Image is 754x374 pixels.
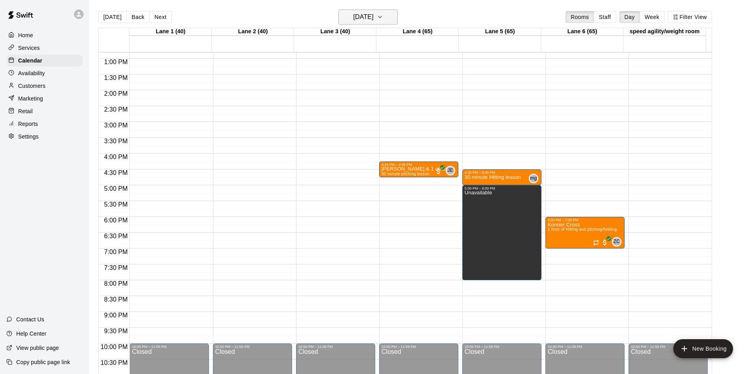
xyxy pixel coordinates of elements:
[612,237,621,247] div: Zion Clonts
[102,154,130,160] span: 4:00 PM
[446,166,455,175] div: Justin Evans
[18,69,45,77] p: Availability
[18,82,46,90] p: Customers
[449,166,455,175] span: Justin Evans
[379,161,458,177] div: 4:15 PM – 4:45 PM: 30 minute pitching lesson
[102,59,130,65] span: 1:00 PM
[465,186,539,190] div: 5:00 PM – 8:00 PM
[541,28,623,36] div: Lane 6 (65)
[102,280,130,287] span: 8:00 PM
[102,106,130,113] span: 2:30 PM
[18,107,33,115] p: Retail
[215,345,290,349] div: 10:00 PM – 11:59 PM
[102,312,130,319] span: 9:00 PM
[619,11,640,23] button: Day
[298,345,373,349] div: 10:00 PM – 11:59 PM
[99,359,129,366] span: 10:30 PM
[102,169,130,176] span: 4:30 PM
[102,201,130,208] span: 5:30 PM
[530,175,537,182] span: mg
[18,120,38,128] p: Reports
[102,138,130,144] span: 3:30 PM
[376,28,459,36] div: Lane 4 (65)
[102,217,130,224] span: 6:00 PM
[132,345,206,349] div: 10:00 PM – 11:59 PM
[382,163,456,167] div: 4:15 PM – 4:45 PM
[673,339,733,358] button: add
[129,28,212,36] div: Lane 1 (40)
[16,358,70,366] p: Copy public page link
[6,67,83,79] a: Availability
[435,167,443,175] span: All customers have paid
[594,11,616,23] button: Staff
[601,239,609,247] span: All customers have paid
[6,42,83,54] a: Services
[16,344,59,352] p: View public page
[465,345,539,349] div: 10:00 PM – 11:59 PM
[613,238,620,246] span: ZC
[623,28,706,36] div: speed agility/weight room
[465,171,539,175] div: 4:30 PM – 5:00 PM
[532,174,538,183] span: matt gonzalez
[382,345,456,349] div: 10:00 PM – 11:59 PM
[6,131,83,142] a: Settings
[98,11,127,23] button: [DATE]
[102,122,130,129] span: 3:00 PM
[462,185,541,280] div: 5:00 PM – 8:00 PM: Unavailable
[102,74,130,81] span: 1:30 PM
[631,345,705,349] div: 10:00 PM – 11:59 PM
[99,344,129,350] span: 10:00 PM
[548,345,622,349] div: 10:00 PM – 11:59 PM
[16,330,46,338] p: Help Center
[102,249,130,255] span: 7:00 PM
[338,9,398,25] button: [DATE]
[548,227,617,232] span: 1 hour of Hitting and pitching/fielding
[548,218,622,222] div: 6:00 PM – 7:00 PM
[459,28,541,36] div: Lane 5 (65)
[126,11,150,23] button: Back
[593,239,599,246] span: Recurring event
[6,118,83,130] a: Reports
[6,29,83,41] a: Home
[6,80,83,92] a: Customers
[294,28,376,36] div: Lane 3 (40)
[462,169,541,185] div: 4:30 PM – 5:00 PM: 30 minute Hitting lesson
[149,11,171,23] button: Next
[18,57,42,65] p: Calendar
[382,172,429,176] span: 30 minute pitching lesson
[102,264,130,271] span: 7:30 PM
[640,11,665,23] button: Week
[212,28,294,36] div: Lane 2 (40)
[102,185,130,192] span: 5:00 PM
[16,315,44,323] p: Contact Us
[447,167,453,175] span: JE
[6,93,83,104] a: Marketing
[18,31,33,39] p: Home
[668,11,712,23] button: Filter View
[6,55,83,66] a: Calendar
[545,217,625,249] div: 6:00 PM – 7:00 PM: 1 hour of Hitting and pitching/fielding
[6,105,83,117] a: Retail
[615,237,621,247] span: Zion Clonts
[18,133,39,140] p: Settings
[102,233,130,239] span: 6:30 PM
[18,44,40,52] p: Services
[353,11,374,23] h6: [DATE]
[102,328,130,334] span: 9:30 PM
[102,90,130,97] span: 2:00 PM
[529,174,538,183] div: matt gonzalez
[102,296,130,303] span: 8:30 PM
[566,11,594,23] button: Rooms
[18,95,43,103] p: Marketing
